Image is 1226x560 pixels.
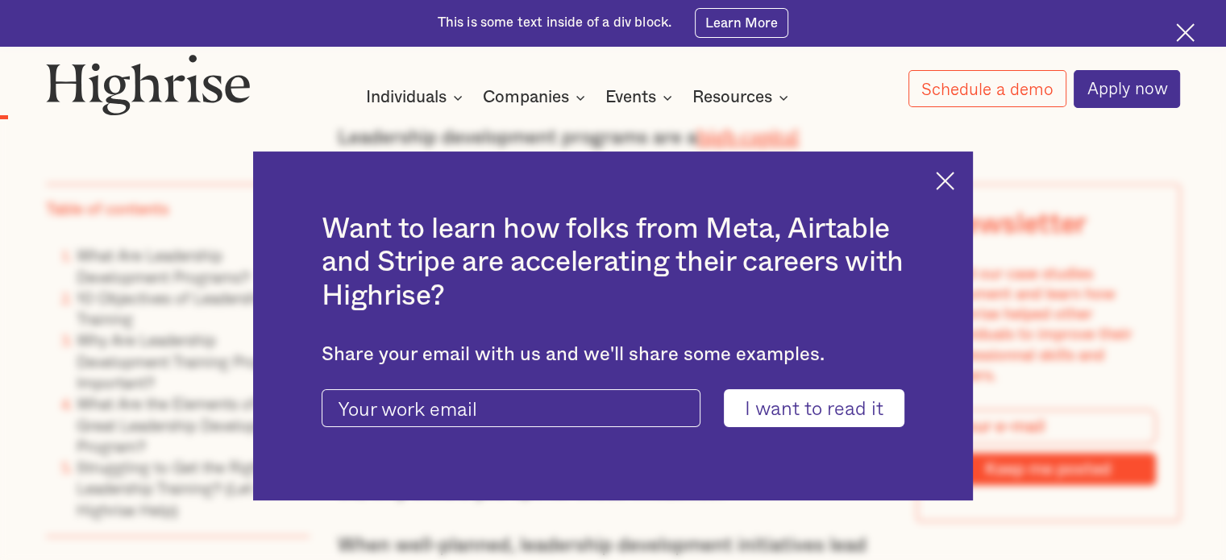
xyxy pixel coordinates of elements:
[322,389,700,428] input: Your work email
[605,88,677,107] div: Events
[483,88,569,107] div: Companies
[322,389,904,428] form: current-ascender-blog-article-modal-form
[692,88,772,107] div: Resources
[908,70,1066,107] a: Schedule a demo
[46,54,251,116] img: Highrise logo
[1176,23,1195,42] img: Cross icon
[1074,70,1180,108] a: Apply now
[366,88,468,107] div: Individuals
[724,389,904,428] input: I want to read it
[322,343,904,366] div: Share your email with us and we'll share some examples.
[322,213,904,313] h2: Want to learn how folks from Meta, Airtable and Stripe are accelerating their careers with Highrise?
[605,88,656,107] div: Events
[438,14,672,32] div: This is some text inside of a div block.
[936,172,954,190] img: Cross icon
[695,8,789,37] a: Learn More
[692,88,793,107] div: Resources
[483,88,590,107] div: Companies
[366,88,447,107] div: Individuals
